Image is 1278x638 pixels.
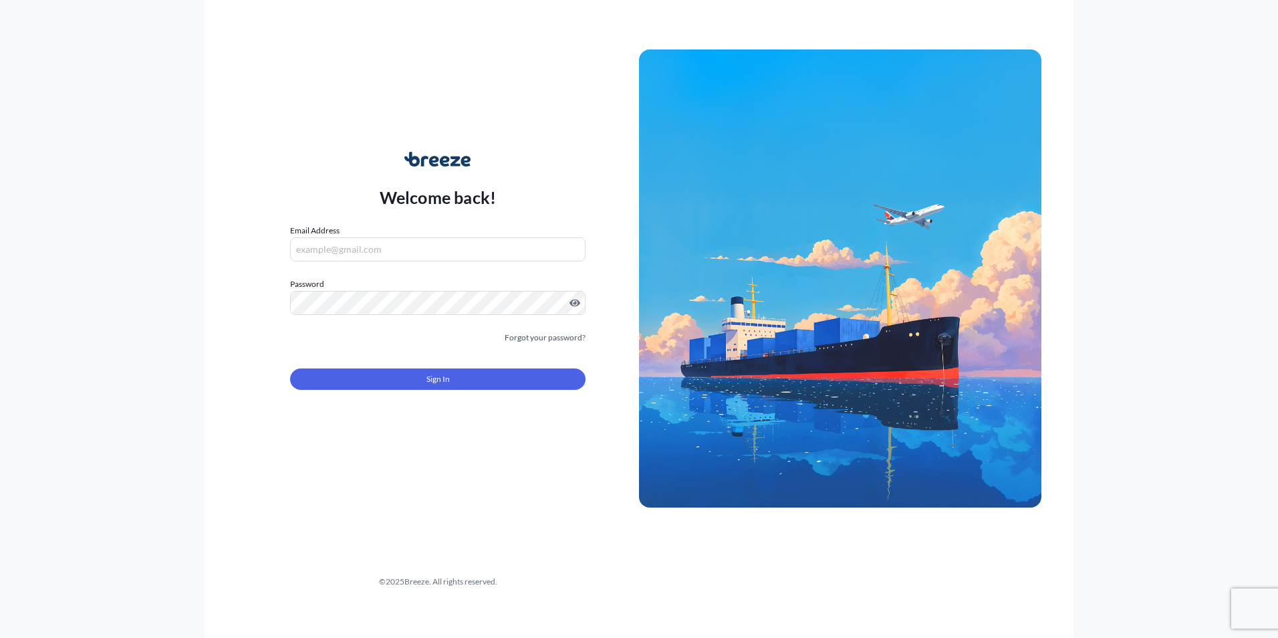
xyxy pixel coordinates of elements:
p: Welcome back! [380,187,497,208]
button: Show password [569,298,580,308]
a: Forgot your password? [505,331,586,344]
img: Ship illustration [639,49,1041,507]
label: Password [290,278,586,291]
input: example@gmail.com [290,237,586,261]
span: Sign In [426,373,450,386]
label: Email Address [290,224,340,237]
button: Sign In [290,368,586,390]
div: © 2025 Breeze. All rights reserved. [237,575,639,589]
